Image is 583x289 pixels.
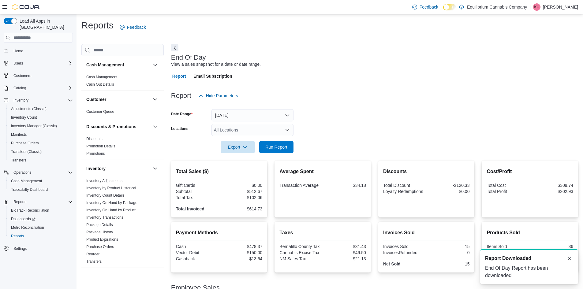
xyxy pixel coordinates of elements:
[11,97,31,104] button: Inventory
[6,113,75,122] button: Inventory Count
[17,18,73,30] span: Load All Apps in [GEOGRAPHIC_DATA]
[11,198,29,206] button: Reports
[6,206,75,215] button: BioTrack Reconciliation
[428,183,469,188] div: -$120.33
[171,126,189,131] label: Locations
[428,250,469,255] div: 0
[86,223,113,227] a: Package Details
[86,208,136,212] a: Inventory On Hand by Product
[86,259,102,264] a: Transfers
[86,151,105,156] a: Promotions
[485,265,573,279] div: End Of Day Report has been downloaded
[324,183,366,188] div: $34.18
[11,245,73,252] span: Settings
[9,114,39,121] a: Inventory Count
[11,169,34,176] button: Operations
[220,183,262,188] div: $0.00
[172,70,186,82] span: Report
[428,244,469,249] div: 15
[11,187,48,192] span: Traceabilty Dashboard
[6,130,75,139] button: Manifests
[487,189,529,194] div: Total Profit
[171,61,261,68] div: View a sales snapshot for a date or date range.
[9,122,59,130] a: Inventory Manager (Classic)
[171,54,206,61] h3: End Of Day
[86,62,150,68] button: Cash Management
[485,255,573,262] div: Notification
[86,193,125,198] span: Inventory Count Details
[86,137,103,141] a: Discounts
[86,124,150,130] button: Discounts & Promotions
[117,21,148,33] a: Feedback
[9,232,26,240] a: Reports
[410,1,441,13] a: Feedback
[443,4,456,10] input: Dark Mode
[11,158,26,163] span: Transfers
[151,123,159,130] button: Discounts & Promotions
[86,109,114,114] a: Customer Queue
[220,256,262,261] div: $13.64
[11,84,28,92] button: Catalog
[176,183,218,188] div: Gift Cards
[487,168,573,175] h2: Cost/Profit
[193,70,232,82] span: Email Subscription
[383,244,425,249] div: Invoices Sold
[86,215,123,220] a: Inventory Transactions
[11,141,39,146] span: Purchase Orders
[11,198,73,206] span: Reports
[11,97,73,104] span: Inventory
[485,255,531,262] span: Report Downloaded
[11,149,42,154] span: Transfers (Classic)
[324,256,366,261] div: $21.13
[9,177,44,185] a: Cash Management
[86,75,117,79] a: Cash Management
[127,24,146,30] span: Feedback
[176,189,218,194] div: Subtotal
[428,261,469,266] div: 15
[9,105,73,113] span: Adjustments (Classic)
[86,144,115,148] a: Promotion Details
[9,122,73,130] span: Inventory Manager (Classic)
[6,185,75,194] button: Traceabilty Dashboard
[9,139,73,147] span: Purchase Orders
[13,199,26,204] span: Reports
[324,250,366,255] div: $49.50
[4,44,73,269] nav: Complex example
[9,215,38,223] a: Dashboards
[86,200,137,205] span: Inventory On Hand by Package
[531,189,573,194] div: $202.93
[176,206,204,211] strong: Total Invoiced
[11,60,25,67] button: Users
[86,124,136,130] h3: Discounts & Promotions
[13,86,26,91] span: Catalog
[487,183,529,188] div: Total Cost
[171,44,178,51] button: Next
[1,168,75,177] button: Operations
[151,96,159,103] button: Customer
[9,157,29,164] a: Transfers
[11,106,47,111] span: Adjustments (Classic)
[206,93,238,99] span: Hide Parameters
[86,245,114,249] a: Purchase Orders
[279,244,321,249] div: Bernalillo County Tax
[9,157,73,164] span: Transfers
[12,4,40,10] img: Cova
[86,193,125,198] a: Inventory Count Details
[566,255,573,262] button: Dismiss toast
[11,208,49,213] span: BioTrack Reconciliation
[86,201,137,205] a: Inventory On Hand by Package
[86,109,114,114] span: Customer Queue
[9,232,73,240] span: Reports
[9,186,50,193] a: Traceabilty Dashboard
[86,75,117,80] span: Cash Management
[176,250,218,255] div: Vector Debit
[9,139,41,147] a: Purchase Orders
[6,215,75,223] a: Dashboards
[151,165,159,172] button: Inventory
[86,252,99,257] span: Reorder
[86,165,106,172] h3: Inventory
[11,234,24,239] span: Reports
